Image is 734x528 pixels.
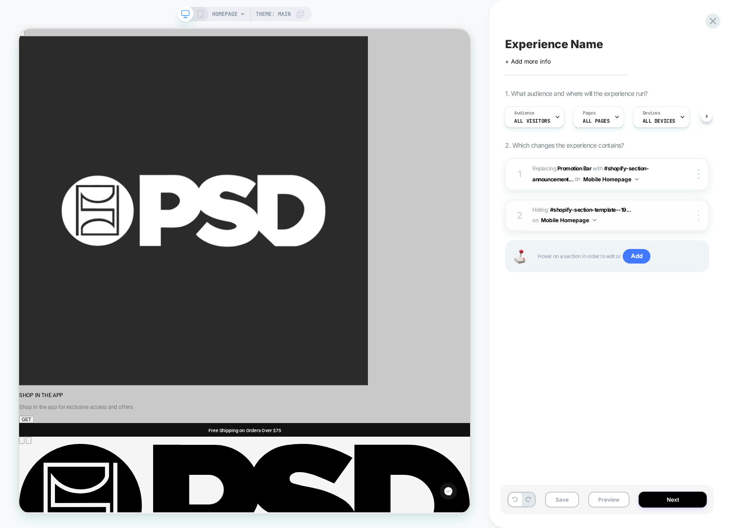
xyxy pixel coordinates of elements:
[511,249,529,264] img: Joystick
[505,37,603,51] span: Experience Name
[623,249,650,264] span: Add
[532,205,666,226] span: Hiding :
[583,110,595,116] span: Pages
[505,58,550,65] span: + Add more info
[541,214,596,226] button: Mobile Homepage
[698,210,699,220] img: close
[514,110,535,116] span: Audience
[593,219,596,221] img: down arrow
[515,166,524,182] div: 1
[575,174,580,184] span: on
[583,174,639,185] button: Mobile Homepage
[505,90,647,97] span: 1. What audience and where will the experience run?
[505,141,624,149] span: 2. Which changes the experience contains?
[698,169,699,179] img: close
[583,118,610,124] span: ALL PAGES
[635,178,639,180] img: down arrow
[532,165,591,172] span: Replacing
[550,206,631,213] span: #shopify-section-template--19...
[212,7,238,21] span: HOMEPAGE
[256,7,291,21] span: Theme: MAIN
[588,492,630,508] button: Preview
[639,492,707,508] button: Next
[538,249,699,264] span: Hover on a section in order to edit or
[19,29,471,512] iframe: To enrich screen reader interactions, please activate Accessibility in Grammarly extension settings
[643,118,675,124] span: ALL DEVICES
[514,118,550,124] span: All Visitors
[643,110,660,116] span: Devices
[545,492,579,508] button: Save
[532,215,538,225] span: on
[557,165,592,172] b: Promotion Bar
[515,207,524,224] div: 2
[593,165,603,172] span: WITH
